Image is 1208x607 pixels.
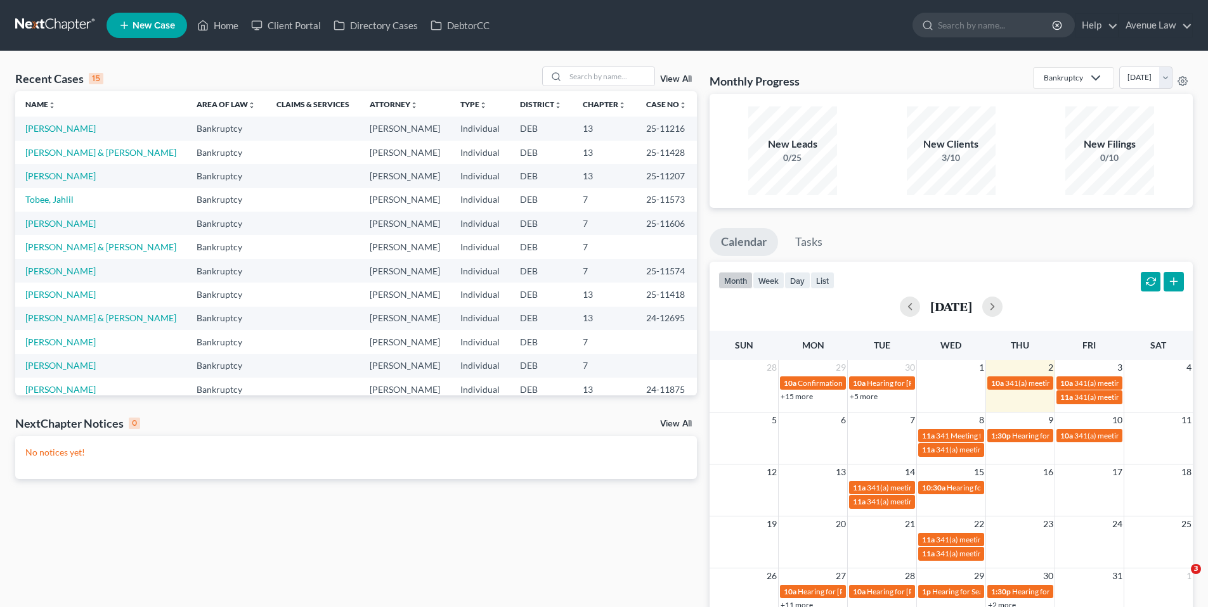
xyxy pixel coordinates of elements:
a: [PERSON_NAME] & [PERSON_NAME] [25,312,176,323]
iframe: Intercom live chat [1165,564,1195,594]
td: 13 [573,307,636,330]
a: Directory Cases [327,14,424,37]
button: month [718,272,753,289]
button: day [784,272,810,289]
span: 10a [784,587,796,596]
td: DEB [510,212,572,235]
span: 3 [1116,360,1124,375]
td: [PERSON_NAME] [360,259,450,283]
span: 6 [840,412,847,428]
span: 18 [1180,464,1193,480]
td: Bankruptcy [186,212,266,235]
a: Chapterunfold_more [583,99,626,109]
span: 10a [1060,431,1073,440]
span: 29 [973,568,985,584]
i: unfold_more [618,101,626,109]
span: 341(a) meeting for [PERSON_NAME] [1005,378,1127,388]
a: View All [660,75,692,84]
td: 25-11573 [636,188,697,212]
span: 341(a) meeting for [PERSON_NAME] & [PERSON_NAME] [936,549,1126,558]
td: 24-11875 [636,378,697,401]
td: DEB [510,354,572,378]
div: 0 [129,418,140,429]
a: [PERSON_NAME] [25,360,96,371]
a: Avenue Law [1119,14,1192,37]
td: [PERSON_NAME] [360,164,450,188]
td: Bankruptcy [186,307,266,330]
span: 10a [991,378,1004,388]
span: 12 [765,464,778,480]
i: unfold_more [554,101,562,109]
span: 9 [1047,412,1055,428]
td: 13 [573,164,636,188]
span: 341(a) meeting for [PERSON_NAME] [936,535,1058,544]
span: Hearing for [PERSON_NAME] [867,378,966,388]
td: [PERSON_NAME] [360,330,450,354]
td: DEB [510,378,572,401]
div: New Clients [907,137,996,151]
td: Individual [450,330,510,354]
td: 7 [573,212,636,235]
td: 25-11418 [636,283,697,306]
td: Individual [450,141,510,164]
td: [PERSON_NAME] [360,212,450,235]
td: [PERSON_NAME] [360,283,450,306]
span: 29 [835,360,847,375]
span: 4 [1185,360,1193,375]
i: unfold_more [248,101,256,109]
button: week [753,272,784,289]
span: 1:30p [991,431,1011,440]
span: 20 [835,516,847,532]
span: 28 [765,360,778,375]
td: 13 [573,117,636,140]
a: Tasks [784,228,834,256]
a: Area of Lawunfold_more [197,99,256,109]
td: Bankruptcy [186,235,266,259]
a: View All [660,419,692,428]
td: [PERSON_NAME] [360,378,450,401]
a: [PERSON_NAME] [25,123,96,134]
span: 25 [1180,516,1193,532]
td: Bankruptcy [186,188,266,212]
a: +5 more [850,392,878,401]
a: Help [1075,14,1118,37]
span: 2 [1047,360,1055,375]
span: 10:30a [922,483,945,492]
td: Individual [450,164,510,188]
th: Claims & Services [266,91,360,117]
a: DebtorCC [424,14,496,37]
td: DEB [510,164,572,188]
a: Districtunfold_more [520,99,562,109]
span: Sun [735,340,753,350]
td: Bankruptcy [186,117,266,140]
td: Individual [450,117,510,140]
td: DEB [510,141,572,164]
a: [PERSON_NAME] & [PERSON_NAME] [25,241,176,252]
div: New Leads [748,137,837,151]
span: 11a [922,535,935,544]
span: Fri [1082,340,1096,350]
div: Recent Cases [15,71,103,86]
span: 5 [770,412,778,428]
td: Individual [450,283,510,306]
a: [PERSON_NAME] [25,170,96,181]
td: DEB [510,330,572,354]
td: [PERSON_NAME] [360,354,450,378]
td: 7 [573,354,636,378]
span: Confirmation Hearing for [PERSON_NAME] & [PERSON_NAME] [798,378,1010,388]
td: Individual [450,354,510,378]
span: 15 [973,464,985,480]
td: 25-11428 [636,141,697,164]
td: [PERSON_NAME] [360,188,450,212]
span: 341 Meeting for [PERSON_NAME] [936,431,1050,440]
span: 22 [973,516,985,532]
span: 1p [922,587,931,596]
td: DEB [510,307,572,330]
a: Tobee, Jahlil [25,194,74,205]
span: Sat [1150,340,1166,350]
span: 11a [853,497,866,506]
a: Nameunfold_more [25,99,56,109]
td: Individual [450,259,510,283]
span: 13 [835,464,847,480]
td: Bankruptcy [186,259,266,283]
